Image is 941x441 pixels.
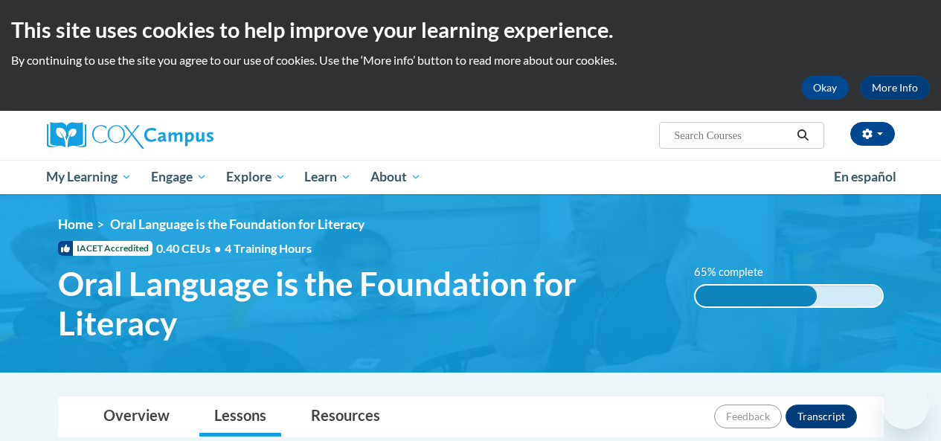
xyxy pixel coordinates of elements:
[214,241,221,255] span: •
[58,216,93,232] a: Home
[361,160,431,194] a: About
[36,160,906,194] div: Main menu
[216,160,295,194] a: Explore
[226,168,286,186] span: Explore
[304,168,351,186] span: Learn
[295,160,361,194] a: Learn
[141,160,216,194] a: Engage
[47,122,213,149] img: Cox Campus
[58,264,672,343] span: Oral Language is the Foundation for Literacy
[801,76,849,100] button: Okay
[850,122,895,146] button: Account Settings
[110,216,364,232] span: Oral Language is the Foundation for Literacy
[786,405,857,428] button: Transcript
[370,168,421,186] span: About
[11,15,930,45] h2: This site uses cookies to help improve your learning experience.
[834,169,896,184] span: En español
[47,122,315,149] a: Cox Campus
[46,168,132,186] span: My Learning
[225,241,312,255] span: 4 Training Hours
[89,397,184,437] a: Overview
[696,286,817,306] div: 65% complete
[714,405,782,428] button: Feedback
[672,126,791,144] input: Search Courses
[694,264,780,280] label: 65% complete
[824,161,906,193] a: En español
[199,397,281,437] a: Lessons
[860,76,930,100] a: More Info
[296,397,395,437] a: Resources
[881,382,929,429] iframe: Button to launch messaging window
[151,168,207,186] span: Engage
[791,126,814,144] button: Search
[11,52,930,68] p: By continuing to use the site you agree to our use of cookies. Use the ‘More info’ button to read...
[37,160,142,194] a: My Learning
[58,241,152,256] span: IACET Accredited
[156,240,225,257] span: 0.40 CEUs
